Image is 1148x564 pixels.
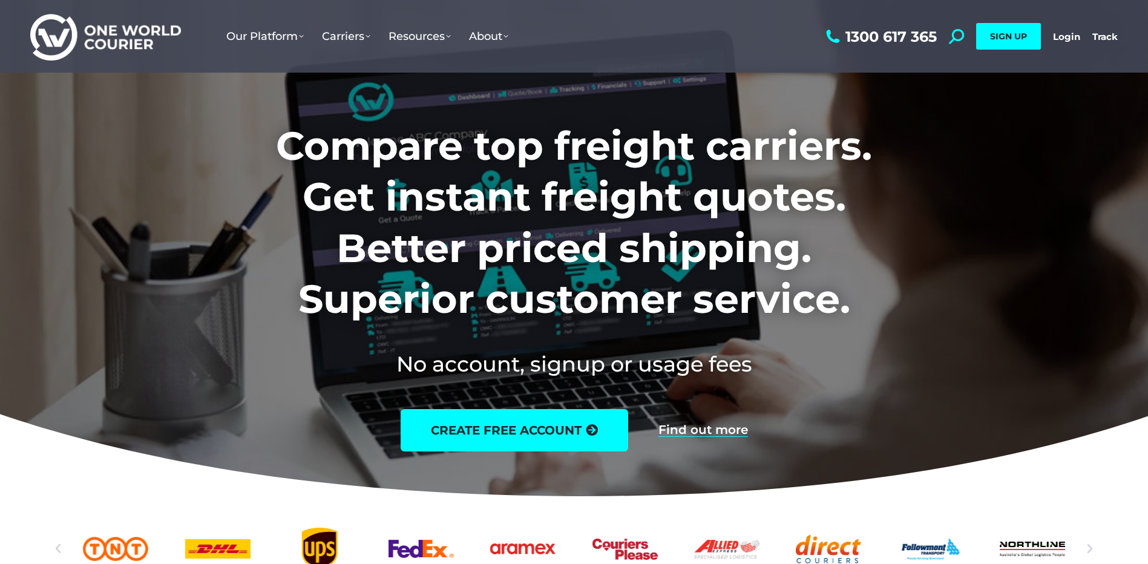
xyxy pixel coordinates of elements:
a: Track [1092,31,1118,42]
a: Resources [379,18,460,55]
a: Our Platform [217,18,313,55]
img: One World Courier [30,12,181,61]
a: Login [1053,31,1080,42]
a: Find out more [658,424,748,437]
a: create free account [401,409,628,451]
h2: No account, signup or usage fees [196,349,952,379]
a: Carriers [313,18,379,55]
span: Our Platform [226,30,304,43]
span: SIGN UP [990,31,1027,42]
a: About [460,18,517,55]
h1: Compare top freight carriers. Get instant freight quotes. Better priced shipping. Superior custom... [196,120,952,325]
a: SIGN UP [976,23,1041,50]
span: Resources [389,30,451,43]
span: About [469,30,508,43]
span: Carriers [322,30,370,43]
a: 1300 617 365 [823,29,937,44]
